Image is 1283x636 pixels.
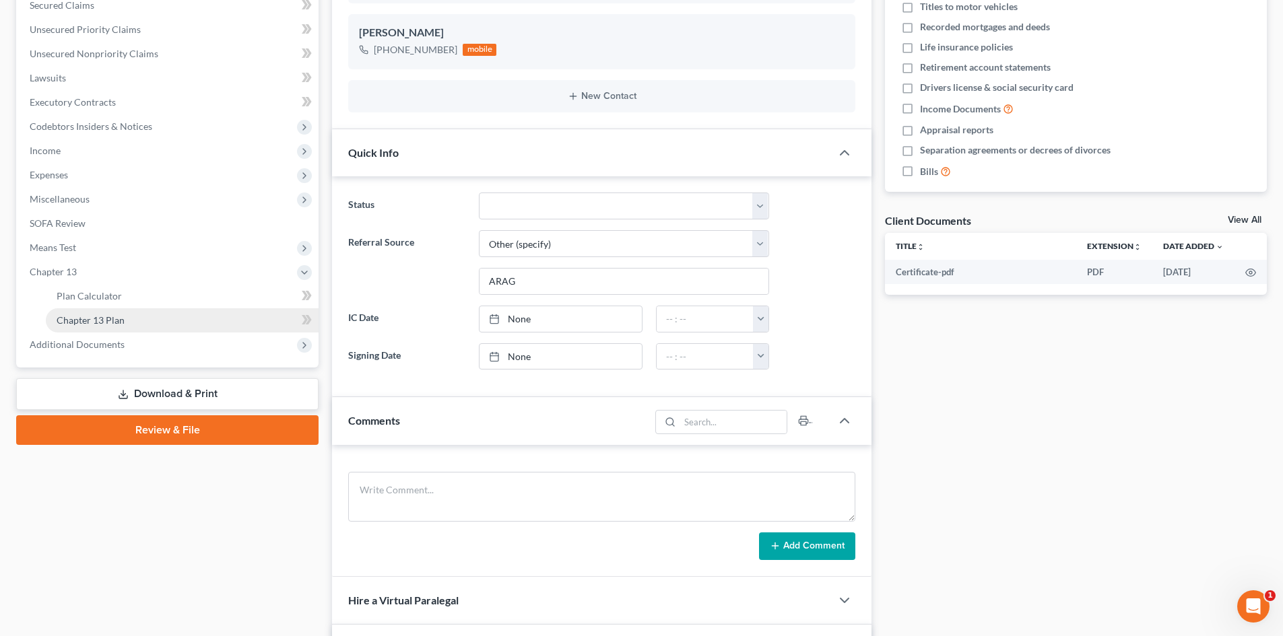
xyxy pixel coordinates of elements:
[1087,241,1142,251] a: Extensionunfold_more
[348,414,400,427] span: Comments
[341,230,471,295] label: Referral Source
[348,594,459,606] span: Hire a Virtual Paralegal
[1163,241,1224,251] a: Date Added expand_more
[920,20,1050,34] span: Recorded mortgages and deeds
[30,339,125,350] span: Additional Documents
[30,48,158,59] span: Unsecured Nonpriority Claims
[1152,260,1235,284] td: [DATE]
[57,290,122,302] span: Plan Calculator
[480,269,768,294] input: Other Referral Source
[463,44,496,56] div: mobile
[57,314,125,326] span: Chapter 13 Plan
[885,260,1076,284] td: Certificate-pdf
[1265,590,1276,601] span: 1
[480,344,642,369] a: None
[920,165,938,178] span: Bills
[19,17,319,42] a: Unsecured Priority Claims
[30,72,66,83] span: Lawsuits
[30,145,61,156] span: Income
[1228,215,1261,225] a: View All
[920,143,1111,157] span: Separation agreements or decrees of divorces
[30,96,116,108] span: Executory Contracts
[759,532,855,561] button: Add Comment
[46,308,319,332] a: Chapter 13 Plan
[30,193,90,205] span: Miscellaneous
[16,415,319,445] a: Review & File
[341,306,471,332] label: IC Date
[657,306,754,332] input: -- : --
[19,90,319,114] a: Executory Contracts
[30,120,152,132] span: Codebtors Insiders & Notices
[30,266,77,277] span: Chapter 13
[920,102,1001,116] span: Income Documents
[917,243,925,251] i: unfold_more
[19,42,319,66] a: Unsecured Nonpriority Claims
[30,169,68,180] span: Expenses
[885,213,971,227] div: Client Documents
[1237,590,1270,623] iframe: Intercom live chat
[920,40,1013,54] span: Life insurance policies
[920,61,1051,74] span: Retirement account statements
[1216,243,1224,251] i: expand_more
[920,81,1074,94] span: Drivers license & social security card
[480,306,642,332] a: None
[374,43,457,57] div: [PHONE_NUMBER]
[359,91,845,102] button: New Contact
[348,146,399,159] span: Quick Info
[30,217,86,229] span: SOFA Review
[341,192,471,219] label: Status
[1133,243,1142,251] i: unfold_more
[657,344,754,369] input: -- : --
[896,241,925,251] a: Titleunfold_more
[30,242,76,253] span: Means Test
[30,24,141,35] span: Unsecured Priority Claims
[680,411,787,433] input: Search...
[46,284,319,308] a: Plan Calculator
[16,378,319,410] a: Download & Print
[19,66,319,90] a: Lawsuits
[1076,260,1152,284] td: PDF
[341,343,471,370] label: Signing Date
[359,25,845,41] div: [PERSON_NAME]
[19,211,319,236] a: SOFA Review
[920,123,993,137] span: Appraisal reports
